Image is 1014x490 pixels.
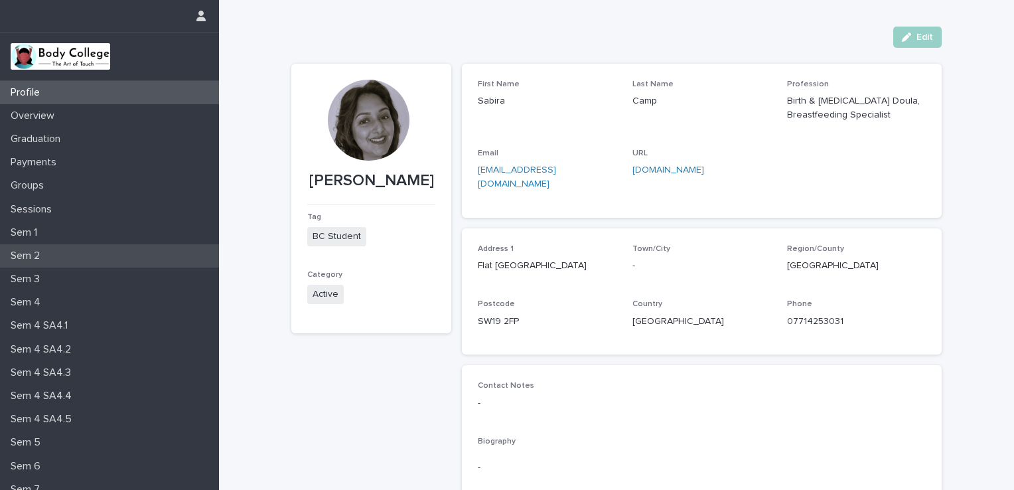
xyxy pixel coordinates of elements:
span: Postcode [478,300,515,308]
span: Biography [478,438,516,446]
p: Sem 6 [5,460,51,473]
p: Sem 3 [5,273,50,286]
span: Edit [916,33,933,42]
button: Edit [893,27,942,48]
p: [GEOGRAPHIC_DATA] [787,259,926,273]
span: First Name [478,80,520,88]
p: Sem 4 [5,296,51,309]
a: 07714253031 [787,317,843,326]
span: Town/City [632,245,670,253]
p: Sabira [478,94,616,108]
span: BC Student [307,227,366,246]
p: [GEOGRAPHIC_DATA] [632,315,771,329]
p: Sem 4 SA4.5 [5,413,82,426]
p: Sem 1 [5,226,48,239]
span: Phone [787,300,812,308]
p: Payments [5,156,67,169]
span: Contact Notes [478,382,534,390]
span: Active [307,285,344,304]
span: URL [632,149,648,157]
p: Sem 4 SA4.1 [5,319,78,332]
p: Camp [632,94,771,108]
p: Groups [5,179,54,192]
span: Profession [787,80,829,88]
p: Sem 5 [5,436,51,449]
img: xvtzy2PTuGgGH0xbwGb2 [11,43,110,70]
p: Profile [5,86,50,99]
span: Region/County [787,245,844,253]
span: Email [478,149,498,157]
p: Overview [5,110,65,122]
p: Birth & [MEDICAL_DATA] Doula, Breastfeeding Specialist [787,94,926,122]
p: Sem 4 SA4.2 [5,343,82,356]
p: Flat [GEOGRAPHIC_DATA] [478,259,616,273]
p: SW19 2FP [478,315,616,329]
p: - [478,396,926,410]
span: Country [632,300,662,308]
p: Sessions [5,203,62,216]
span: Last Name [632,80,674,88]
span: Category [307,271,342,279]
p: Graduation [5,133,71,145]
p: Sem 2 [5,250,50,262]
span: Tag [307,213,321,221]
p: Sem 4 SA4.3 [5,367,82,379]
span: Address 1 [478,245,514,253]
p: [PERSON_NAME] [307,171,435,191]
p: - [632,259,771,273]
p: Sem 4 SA4.4 [5,390,82,402]
a: [DOMAIN_NAME] [632,165,704,175]
a: [EMAIL_ADDRESS][DOMAIN_NAME] [478,165,556,189]
p: - [478,461,926,475]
